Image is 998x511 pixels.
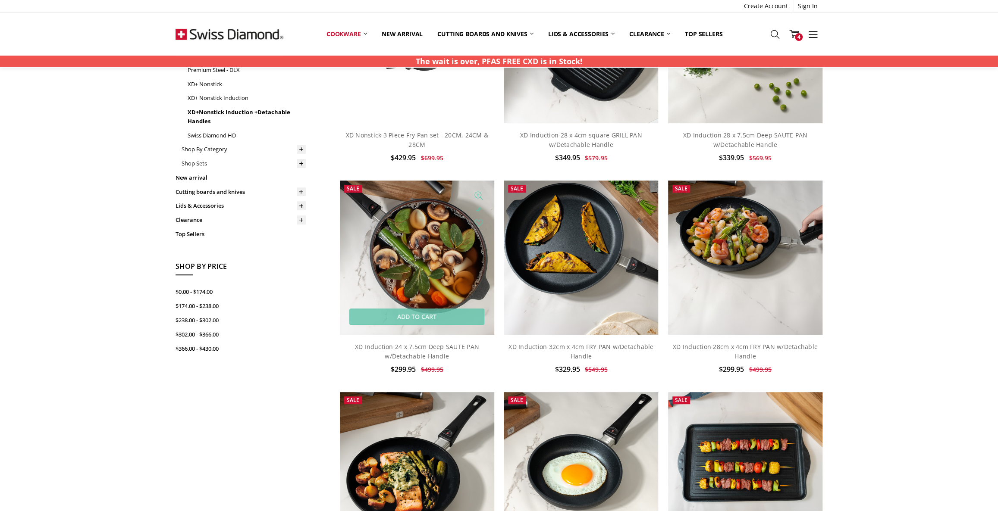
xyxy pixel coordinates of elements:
[176,327,306,342] a: $302.00 - $366.00
[508,343,653,360] a: XD Induction 32cm x 4cm FRY PAN w/Detachable Handle
[176,12,283,56] img: Free Shipping On Every Order
[675,185,687,192] span: Sale
[340,181,494,335] img: XD Induction 24 x 7.5cm Deep SAUTE PAN w/Detachable Handle
[182,156,306,171] a: Shop Sets
[673,343,818,360] a: XD Induction 28cm x 4cm FRY PAN w/Detachable Handle
[749,154,772,162] span: $569.95
[749,365,772,374] span: $499.95
[176,299,306,313] a: $174.00 - $238.00
[188,77,306,91] a: XD+ Nonstick
[585,365,607,374] span: $549.95
[347,185,359,192] span: Sale
[176,261,306,276] h5: Shop By Price
[374,25,430,44] a: New arrival
[319,25,374,44] a: Cookware
[349,309,484,325] a: Add to Cart
[511,185,523,192] span: Sale
[585,154,607,162] span: $579.95
[622,25,678,44] a: Clearance
[416,56,582,67] p: The wait is over, PFAS FREE CXD is in Stock!
[668,181,822,335] img: XD Induction 28cm x 4cm FRY PAN w/Detachable Handle
[421,154,443,162] span: $699.95
[355,343,479,360] a: XD Induction 24 x 7.5cm Deep SAUTE PAN w/Detachable Handle
[555,153,580,162] span: $349.95
[188,128,306,143] a: Swiss Diamond HD
[421,365,443,374] span: $499.95
[188,91,306,105] a: XD+ Nonstick Induction
[683,131,808,149] a: XD Induction 28 x 7.5cm Deep SAUTE PAN w/Detachable Handle
[176,313,306,327] a: $238.00 - $302.00
[182,142,306,156] a: Shop By Category
[795,33,803,41] span: 4
[176,199,306,213] a: Lids & Accessories
[176,171,306,185] a: New arrival
[678,25,730,44] a: Top Sellers
[719,365,744,374] span: $299.95
[391,365,416,374] span: $299.95
[785,23,803,45] a: 4
[345,131,488,149] a: XD Nonstick 3 Piece Fry Pan set - 20CM, 24CM & 28CM
[188,63,306,77] a: Premium Steel - DLX
[176,342,306,356] a: $366.00 - $430.00
[504,181,658,335] img: XD Induction 32cm x 4cm FRY PAN w/Detachable Handle
[176,185,306,199] a: Cutting boards and knives
[176,227,306,241] a: Top Sellers
[511,396,523,404] span: Sale
[391,153,416,162] span: $429.95
[176,213,306,227] a: Clearance
[541,25,622,44] a: Lids & Accessories
[430,25,541,44] a: Cutting boards and knives
[675,396,687,404] span: Sale
[188,105,306,128] a: XD+Nonstick Induction +Detachable Handles
[555,365,580,374] span: $329.95
[176,285,306,299] a: $0.00 - $174.00
[520,131,642,149] a: XD Induction 28 x 4cm square GRILL PAN w/Detachable Handle
[719,153,744,162] span: $339.95
[347,396,359,404] span: Sale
